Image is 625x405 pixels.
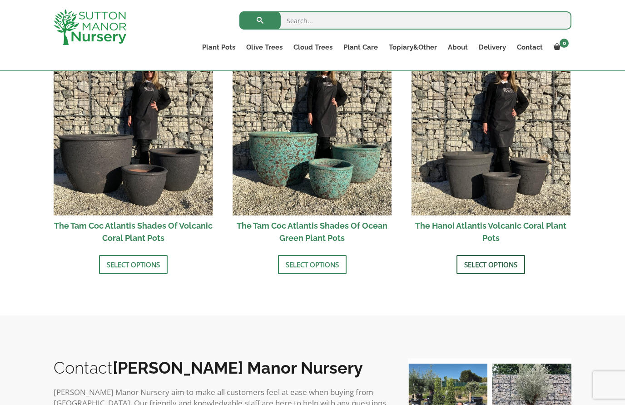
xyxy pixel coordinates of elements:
[278,255,347,274] a: Select options for “The Tam Coc Atlantis Shades Of Ocean Green Plant Pots”
[54,56,213,248] a: Sale! The Tam Coc Atlantis Shades Of Volcanic Coral Plant Pots
[412,56,571,215] img: The Hanoi Atlantis Volcanic Coral Plant Pots
[338,41,383,54] a: Plant Care
[239,11,571,30] input: Search...
[233,56,392,248] a: Sale! The Tam Coc Atlantis Shades Of Ocean Green Plant Pots
[412,215,571,248] h2: The Hanoi Atlantis Volcanic Coral Plant Pots
[113,358,363,377] b: [PERSON_NAME] Manor Nursery
[412,56,571,248] a: Sale! The Hanoi Atlantis Volcanic Coral Plant Pots
[197,41,241,54] a: Plant Pots
[54,358,390,377] h2: Contact
[54,56,213,215] img: The Tam Coc Atlantis Shades Of Volcanic Coral Plant Pots
[54,215,213,248] h2: The Tam Coc Atlantis Shades Of Volcanic Coral Plant Pots
[233,215,392,248] h2: The Tam Coc Atlantis Shades Of Ocean Green Plant Pots
[288,41,338,54] a: Cloud Trees
[383,41,442,54] a: Topiary&Other
[560,39,569,48] span: 0
[511,41,548,54] a: Contact
[442,41,473,54] a: About
[54,9,126,45] img: logo
[99,255,168,274] a: Select options for “The Tam Coc Atlantis Shades Of Volcanic Coral Plant Pots”
[456,255,525,274] a: Select options for “The Hanoi Atlantis Volcanic Coral Plant Pots”
[473,41,511,54] a: Delivery
[233,56,392,215] img: The Tam Coc Atlantis Shades Of Ocean Green Plant Pots
[241,41,288,54] a: Olive Trees
[548,41,571,54] a: 0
